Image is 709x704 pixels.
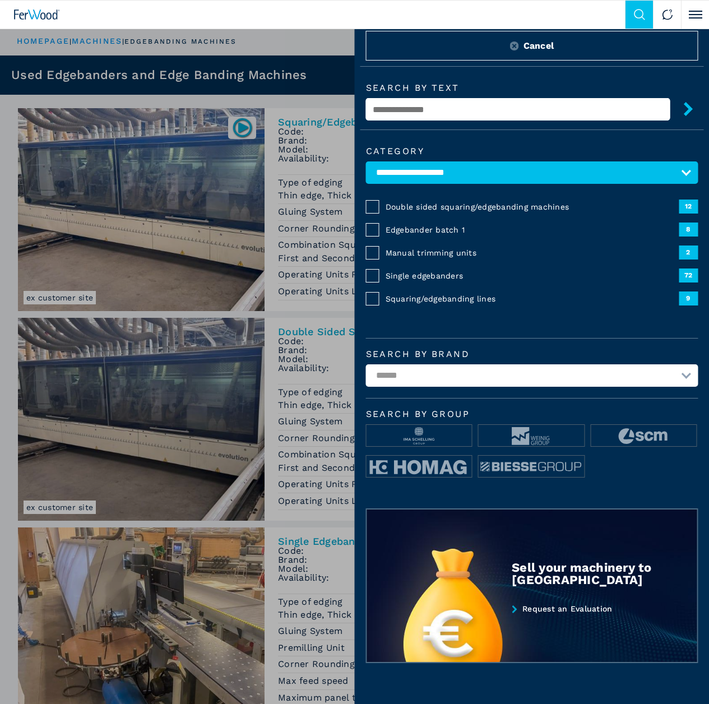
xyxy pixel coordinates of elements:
[386,226,679,234] span: Edgebander batch 1
[662,9,673,20] img: Contact us
[14,10,60,20] img: Ferwood
[366,31,698,61] button: ResetCancel
[366,410,698,419] span: Search by group
[681,1,709,29] button: Click to toggle menu
[366,350,698,359] label: Search by brand
[479,456,584,478] img: image
[386,203,679,211] span: Double sided squaring/edgebanding machines
[386,272,679,280] span: Single edgebanders
[512,562,698,586] div: Sell your machinery to [GEOGRAPHIC_DATA]
[679,291,698,305] span: 9
[679,200,698,213] span: 12
[679,246,698,259] span: 2
[367,456,472,478] img: image
[386,249,679,257] span: Manual trimming units
[679,223,698,236] span: 8
[366,84,670,92] label: Search by text
[479,425,584,447] img: image
[679,268,698,282] span: 72
[634,9,645,20] img: Search
[510,41,519,50] img: Reset
[367,425,472,447] img: image
[386,295,679,303] span: Squaring/edgebanding lines
[591,425,696,447] img: image
[670,98,698,124] button: submit-button
[366,604,698,663] a: Request an Evaluation
[523,40,554,51] span: Cancel
[366,147,698,156] label: Category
